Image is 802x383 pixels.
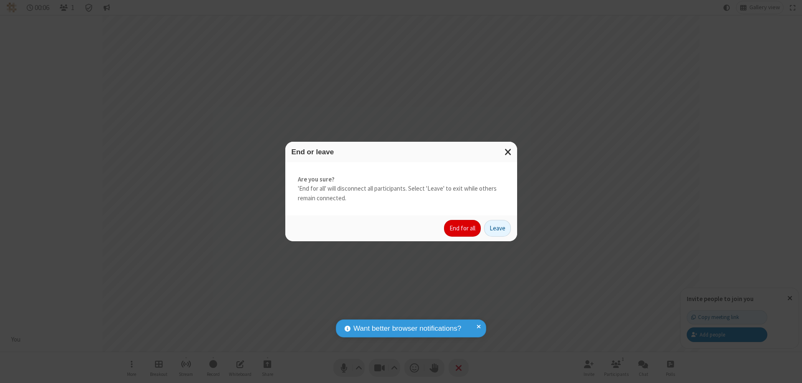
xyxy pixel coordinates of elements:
button: End for all [444,220,481,237]
button: Leave [484,220,511,237]
div: 'End for all' will disconnect all participants. Select 'Leave' to exit while others remain connec... [285,162,517,216]
span: Want better browser notifications? [353,323,461,334]
h3: End or leave [292,148,511,156]
strong: Are you sure? [298,175,505,184]
button: Close modal [500,142,517,162]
